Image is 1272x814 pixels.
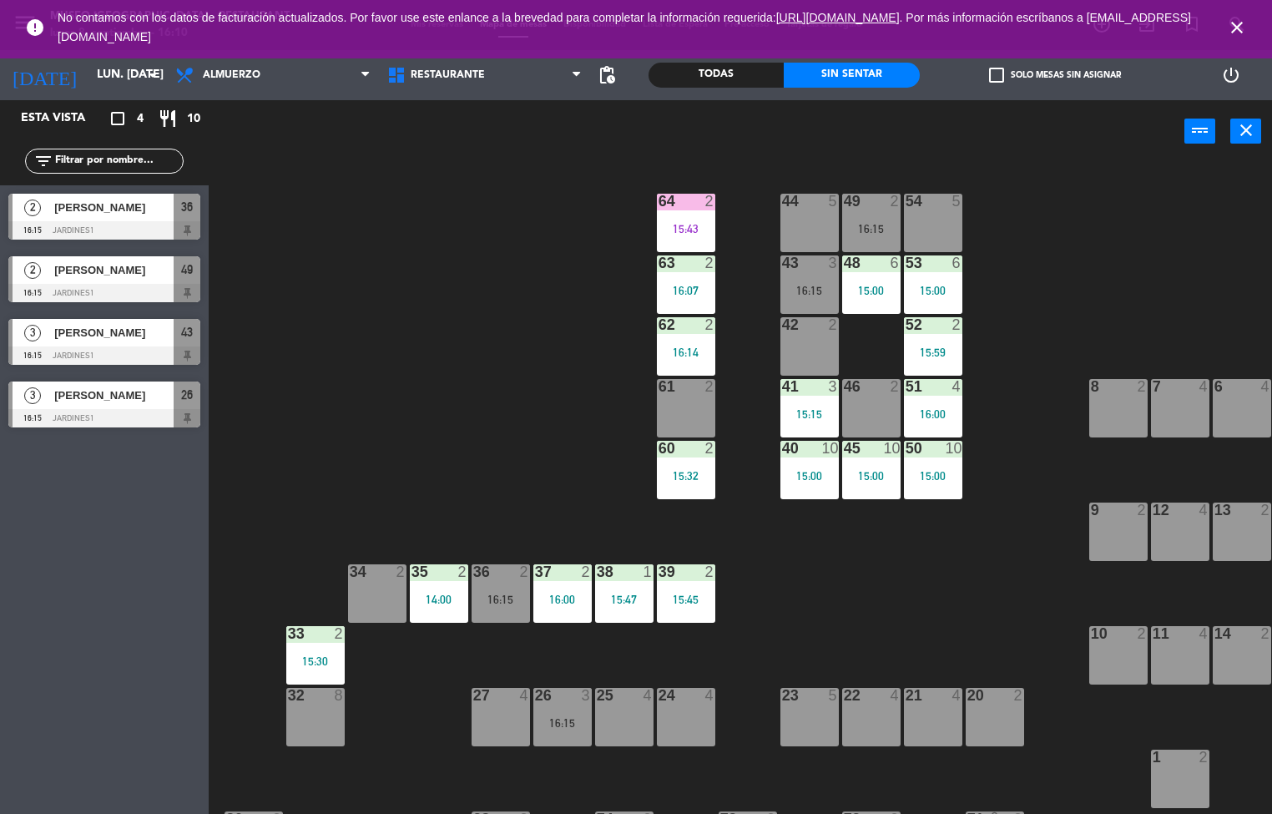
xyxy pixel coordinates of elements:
[844,194,845,209] div: 49
[54,324,174,341] span: [PERSON_NAME]
[533,717,592,729] div: 16:15
[704,255,714,270] div: 2
[54,261,174,279] span: [PERSON_NAME]
[828,194,838,209] div: 5
[181,260,193,280] span: 49
[334,688,344,703] div: 8
[657,346,715,358] div: 16:14
[203,69,260,81] span: Almuerzo
[288,688,289,703] div: 32
[410,594,468,605] div: 14:00
[657,223,715,235] div: 15:43
[828,688,838,703] div: 5
[334,626,344,641] div: 2
[989,68,1004,83] span: check_box_outline_blank
[704,441,714,456] div: 2
[25,18,45,38] i: error
[904,346,962,358] div: 15:59
[1199,626,1209,641] div: 4
[350,564,351,579] div: 34
[1153,503,1153,518] div: 12
[890,379,900,394] div: 2
[821,441,838,456] div: 10
[828,379,838,394] div: 3
[581,564,591,579] div: 2
[659,194,659,209] div: 64
[1091,503,1092,518] div: 9
[24,262,41,279] span: 2
[782,317,783,332] div: 42
[143,65,163,85] i: arrow_drop_down
[951,317,962,332] div: 2
[842,223,901,235] div: 16:15
[396,564,406,579] div: 2
[951,255,962,270] div: 6
[24,325,41,341] span: 3
[473,688,474,703] div: 27
[776,11,900,24] a: [URL][DOMAIN_NAME]
[1260,379,1270,394] div: 4
[945,441,962,456] div: 10
[137,109,144,129] span: 4
[33,151,53,171] i: filter_list
[842,285,901,296] div: 15:00
[844,688,845,703] div: 22
[1137,503,1147,518] div: 2
[597,688,598,703] div: 25
[904,285,962,296] div: 15:00
[659,255,659,270] div: 63
[659,379,659,394] div: 61
[906,379,906,394] div: 51
[24,200,41,216] span: 2
[704,379,714,394] div: 2
[890,255,900,270] div: 6
[286,655,345,667] div: 15:30
[906,255,906,270] div: 53
[842,470,901,482] div: 15:00
[1153,379,1153,394] div: 7
[780,408,839,420] div: 15:15
[108,109,128,129] i: crop_square
[472,594,530,605] div: 16:15
[1137,626,1147,641] div: 2
[1013,688,1023,703] div: 2
[704,564,714,579] div: 2
[828,255,838,270] div: 3
[1236,120,1256,140] i: close
[844,379,845,394] div: 46
[1184,119,1215,144] button: power_input
[1153,626,1153,641] div: 11
[951,194,962,209] div: 5
[989,68,1121,83] label: Solo mesas sin asignar
[1091,379,1092,394] div: 8
[780,285,839,296] div: 16:15
[659,441,659,456] div: 60
[782,255,783,270] div: 43
[890,194,900,209] div: 2
[54,199,174,216] span: [PERSON_NAME]
[659,317,659,332] div: 62
[1190,120,1210,140] i: power_input
[659,564,659,579] div: 39
[657,470,715,482] div: 15:32
[535,564,536,579] div: 37
[704,317,714,332] div: 2
[581,688,591,703] div: 3
[883,441,900,456] div: 10
[58,11,1191,43] span: No contamos con los datos de facturación actualizados. Por favor use este enlance a la brevedad p...
[906,688,906,703] div: 21
[1137,379,1147,394] div: 2
[649,63,784,88] div: Todas
[1260,626,1270,641] div: 2
[58,11,1191,43] a: . Por más información escríbanos a [EMAIL_ADDRESS][DOMAIN_NAME]
[951,379,962,394] div: 4
[1199,379,1209,394] div: 4
[457,564,467,579] div: 2
[890,688,900,703] div: 4
[643,564,653,579] div: 1
[1214,379,1215,394] div: 6
[782,441,783,456] div: 40
[906,441,906,456] div: 50
[24,387,41,404] span: 3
